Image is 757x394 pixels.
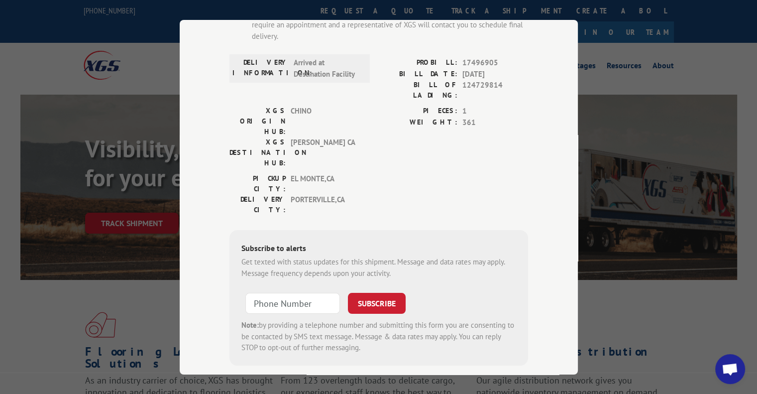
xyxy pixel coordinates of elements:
label: WEIGHT: [379,117,457,128]
div: Open chat [715,354,745,384]
label: DELIVERY INFORMATION: [232,57,289,80]
span: EL MONTE , CA [291,173,358,194]
div: by providing a telephone number and submitting this form you are consenting to be contacted by SM... [241,320,516,354]
div: Subscribe to alerts [241,242,516,257]
label: PICKUP CITY: [229,173,286,194]
span: 361 [462,117,528,128]
span: PORTERVILLE , CA [291,194,358,215]
span: Arrived at Destination Facility [294,57,361,80]
label: PIECES: [379,106,457,117]
input: Phone Number [245,293,340,314]
label: PROBILL: [379,57,457,69]
span: 124729814 [462,80,528,101]
label: XGS ORIGIN HUB: [229,106,286,137]
span: CHINO [291,106,358,137]
label: XGS DESTINATION HUB: [229,137,286,168]
label: BILL OF LADING: [379,80,457,101]
button: SUBSCRIBE [348,293,406,314]
div: Get texted with status updates for this shipment. Message and data rates may apply. Message frequ... [241,257,516,279]
span: [PERSON_NAME] CA [291,137,358,168]
label: BILL DATE: [379,68,457,80]
span: [DATE] [462,68,528,80]
span: 17496905 [462,57,528,69]
strong: Note: [241,320,259,330]
label: DELIVERY CITY: [229,194,286,215]
div: Your ETA is an estimate and subject to change. Residential deliveries require an appointment and ... [252,8,528,42]
span: 1 [462,106,528,117]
